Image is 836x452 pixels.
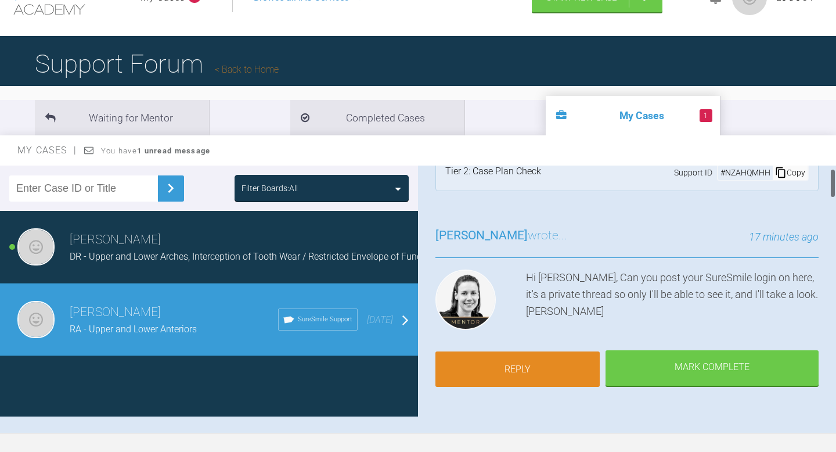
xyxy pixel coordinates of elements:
div: Filter Boards: All [242,182,298,195]
strong: 1 unread message [137,146,210,155]
a: Reply [435,351,600,388]
span: 1 [700,109,712,122]
span: SureSmile Support [298,314,352,325]
span: Support ID [674,166,712,179]
span: RA - Upper and Lower Anteriors [70,324,197,335]
img: chevronRight.28bd32b0.svg [161,179,180,198]
span: [PERSON_NAME] [435,228,528,242]
li: Completed Cases [290,100,464,135]
span: My Cases [17,145,77,156]
div: Hi [PERSON_NAME], Can you post your SureSmile login on here, it's a private thread so only I'll b... [526,270,819,335]
div: Mark Complete [606,350,819,386]
li: My Cases [546,96,720,135]
div: Tier 2: Case Plan Check [445,164,541,181]
div: # NZAHQMHH [718,166,773,179]
a: Back to Home [215,64,279,75]
h3: [PERSON_NAME] [70,303,278,322]
div: Copy [773,165,808,180]
img: Andrew El-Miligy [17,301,55,338]
span: 17 minutes ago [749,231,819,243]
li: Waiting for Mentor [35,100,209,135]
img: Kelly Toft [435,270,496,330]
img: Andrew El-Miligy [17,228,55,266]
span: You have [101,146,211,155]
span: [DATE] [367,314,393,325]
input: Enter Case ID or Title [9,175,158,202]
h1: Support Forum [35,44,279,84]
span: DR - Upper and Lower Arches, Interception of Tooth Wear / Restricted Envelope of Function [70,251,437,262]
h3: [PERSON_NAME] [70,230,437,250]
h3: wrote... [435,226,567,246]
